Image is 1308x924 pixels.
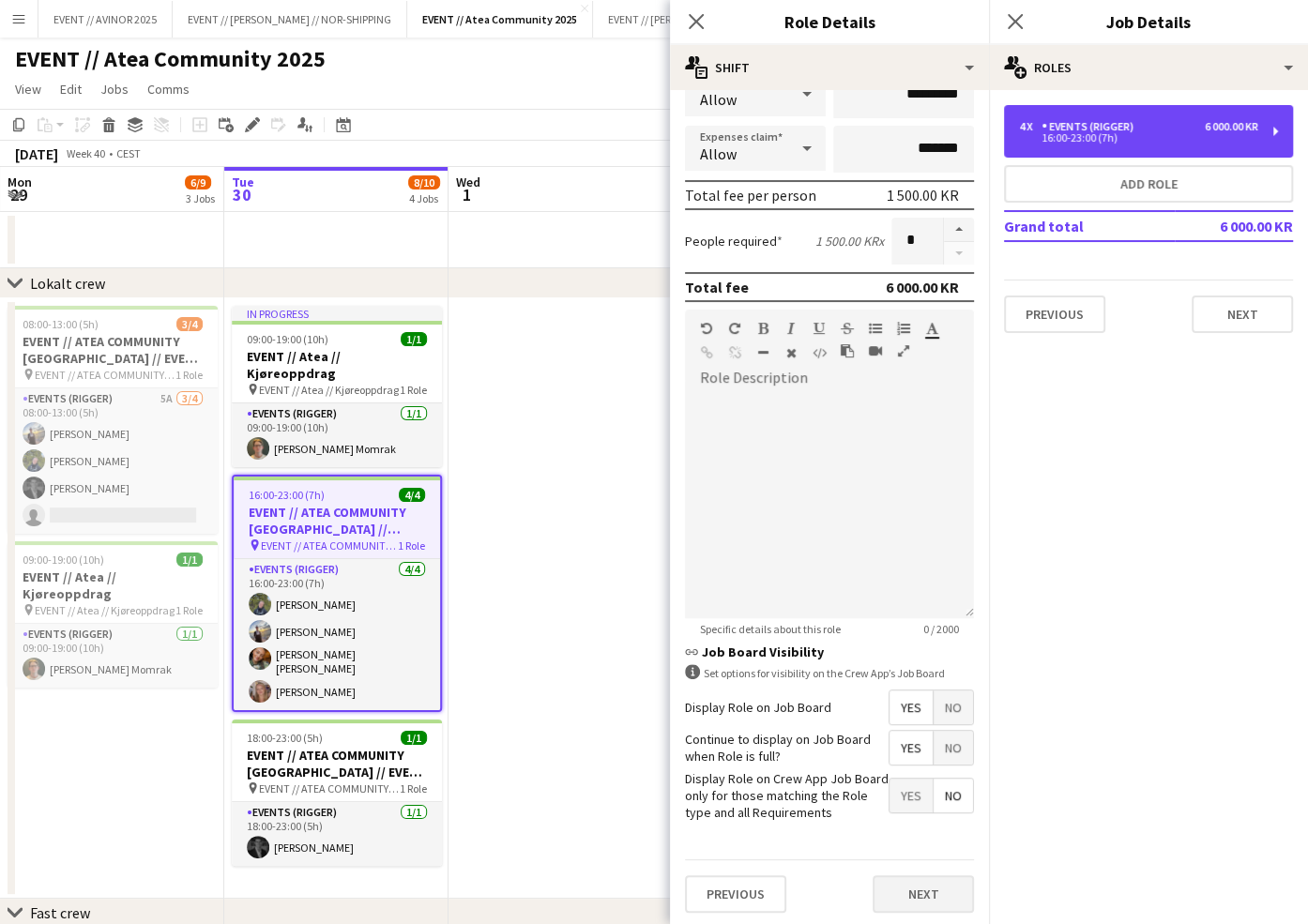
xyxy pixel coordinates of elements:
[93,77,136,101] a: Jobs
[685,644,974,660] h3: Job Board Visibility
[15,144,58,163] div: [DATE]
[176,553,203,567] span: 1/1
[234,504,440,538] h3: EVENT // ATEA COMMUNITY [GEOGRAPHIC_DATA] // EVENT CREW
[934,779,973,812] span: No
[815,233,884,250] div: 1 500.00 KR x
[685,664,974,682] div: Set options for visibility on the Crew App’s Job Board
[700,90,737,109] span: Allow
[897,343,910,358] button: Fullscreen
[175,603,203,617] span: 1 Role
[30,274,105,293] div: Lokalt crew
[186,191,215,205] div: 3 Jobs
[8,541,218,688] app-job-card: 09:00-19:00 (10h)1/1EVENT // Atea // Kjøreoppdrag EVENT // Atea // Kjøreoppdrag1 RoleEvents (Rigg...
[908,622,974,636] span: 0 / 2000
[456,174,480,190] span: Wed
[30,903,90,922] div: Fast crew
[756,321,769,336] button: Bold
[399,488,425,502] span: 4/4
[140,77,197,101] a: Comms
[1042,120,1141,133] div: Events (Rigger)
[232,747,442,780] h3: EVENT // ATEA COMMUNITY [GEOGRAPHIC_DATA] // EVENT CREW
[700,144,737,163] span: Allow
[869,321,882,336] button: Unordered List
[700,321,713,336] button: Undo
[685,731,889,765] label: Continue to display on Job Board when Role is full?
[453,184,480,205] span: 1
[886,278,959,296] div: 6 000.00 KR
[685,699,831,716] label: Display Role on Job Board
[890,731,933,765] span: Yes
[232,475,442,712] app-job-card: 16:00-23:00 (7h)4/4EVENT // ATEA COMMUNITY [GEOGRAPHIC_DATA] // EVENT CREW EVENT // ATEA COMMUNIT...
[813,321,826,336] button: Underline
[401,332,427,346] span: 1/1
[670,9,989,34] h3: Role Details
[890,779,933,812] span: Yes
[232,174,254,190] span: Tue
[407,1,593,38] button: EVENT // Atea Community 2025
[259,383,399,397] span: EVENT // Atea // Kjøreoppdrag
[173,1,407,38] button: EVENT // [PERSON_NAME] // NOR-SHIPPING
[8,333,218,367] h3: EVENT // ATEA COMMUNITY [GEOGRAPHIC_DATA] // EVENT CREW
[35,368,175,382] span: EVENT // ATEA COMMUNITY [GEOGRAPHIC_DATA] // EVENT CREW
[398,538,425,553] span: 1 Role
[23,553,104,567] span: 09:00-19:00 (10h)
[1192,295,1293,333] button: Next
[234,559,440,710] app-card-role: Events (Rigger)4/416:00-23:00 (7h)[PERSON_NAME][PERSON_NAME][PERSON_NAME] [PERSON_NAME][PERSON_NAME]
[62,146,109,160] span: Week 40
[176,317,203,331] span: 3/4
[116,146,141,160] div: CEST
[728,321,741,336] button: Redo
[1004,165,1293,203] button: Add role
[60,81,82,98] span: Edit
[8,174,32,190] span: Mon
[23,317,99,331] span: 08:00-13:00 (5h)
[15,45,326,73] h1: EVENT // Atea Community 2025
[8,306,218,534] app-job-card: 08:00-13:00 (5h)3/4EVENT // ATEA COMMUNITY [GEOGRAPHIC_DATA] // EVENT CREW EVENT // ATEA COMMUNIT...
[934,690,973,724] span: No
[1004,211,1175,241] td: Grand total
[897,321,910,336] button: Ordered List
[232,306,442,467] app-job-card: In progress09:00-19:00 (10h)1/1EVENT // Atea // Kjøreoppdrag EVENT // Atea // Kjøreoppdrag1 RoleE...
[400,383,427,397] span: 1 Role
[53,77,89,101] a: Edit
[1175,211,1293,241] td: 6 000.00 KR
[249,488,325,502] span: 16:00-23:00 (7h)
[1019,120,1042,133] div: 4 x
[813,345,826,360] button: HTML Code
[685,278,749,296] div: Total fee
[784,321,798,336] button: Italic
[232,348,442,382] h3: EVENT // Atea // Kjøreoppdrag
[887,186,959,204] div: 1 500.00 KR
[8,624,218,688] app-card-role: Events (Rigger)1/109:00-19:00 (10h)[PERSON_NAME] Momrak
[784,345,798,360] button: Clear Formatting
[229,184,254,205] span: 30
[232,802,442,866] app-card-role: Events (Rigger)1/118:00-23:00 (5h)[PERSON_NAME]
[400,781,427,795] span: 1 Role
[247,332,328,346] span: 09:00-19:00 (10h)
[147,81,190,98] span: Comms
[1004,295,1105,333] button: Previous
[1205,120,1258,133] div: 6 000.00 KR
[409,191,439,205] div: 4 Jobs
[232,720,442,866] app-job-card: 18:00-23:00 (5h)1/1EVENT // ATEA COMMUNITY [GEOGRAPHIC_DATA] // EVENT CREW EVENT // ATEA COMMUNIT...
[934,731,973,765] span: No
[890,690,933,724] span: Yes
[247,731,323,745] span: 18:00-23:00 (5h)
[261,538,398,553] span: EVENT // ATEA COMMUNITY [GEOGRAPHIC_DATA] // EVENT CREW
[259,781,400,795] span: EVENT // ATEA COMMUNITY [GEOGRAPHIC_DATA] // EVENT CREW
[1019,133,1258,143] div: 16:00-23:00 (7h)
[401,731,427,745] span: 1/1
[685,770,889,822] label: Display Role on Crew App Job Board only for those matching the Role type and all Requirements
[185,175,211,189] span: 6/9
[232,403,442,467] app-card-role: Events (Rigger)1/109:00-19:00 (10h)[PERSON_NAME] Momrak
[841,343,854,358] button: Paste as plain text
[408,175,440,189] span: 8/10
[685,233,783,250] label: People required
[925,321,938,336] button: Text Color
[100,81,129,98] span: Jobs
